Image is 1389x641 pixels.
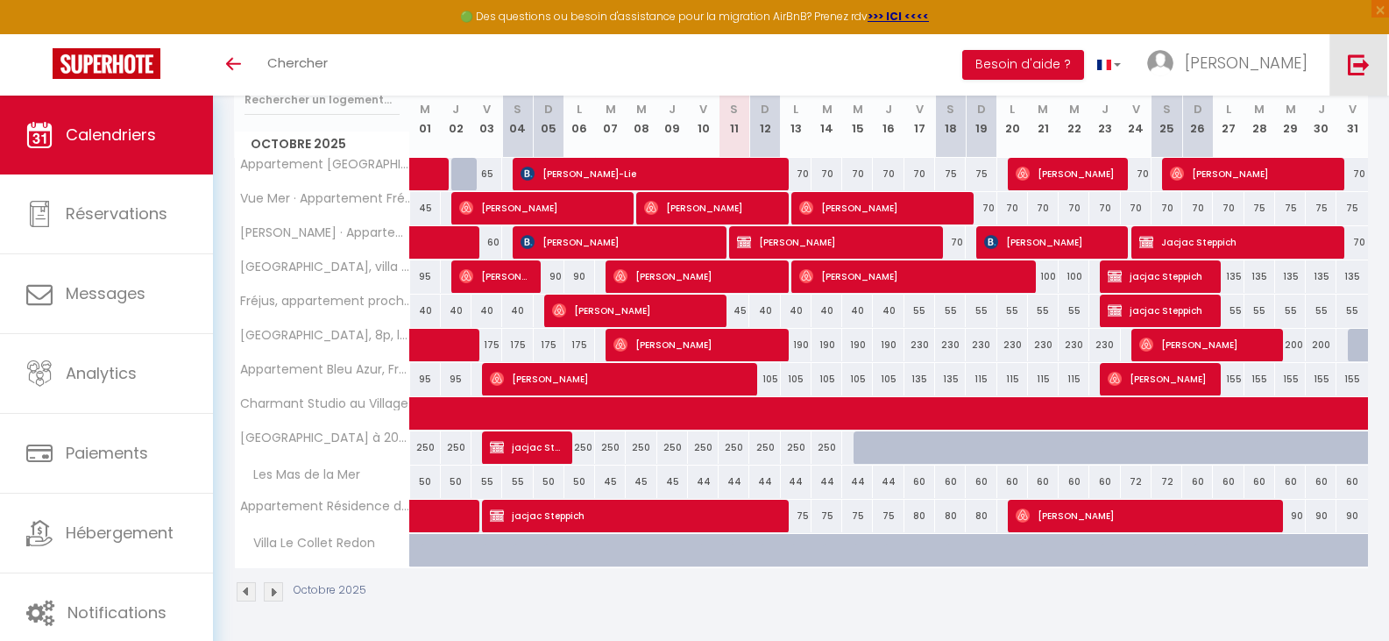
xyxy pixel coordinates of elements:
[873,500,904,532] div: 75
[1254,101,1265,118] abbr: M
[235,132,409,157] span: Octobre 2025
[564,329,595,361] div: 175
[1336,500,1368,532] div: 90
[237,363,413,376] span: Appartement Bleu Azur, Fréjus Plage, neuf, 100m2
[1134,34,1329,96] a: ... [PERSON_NAME]
[873,363,904,395] div: 105
[595,80,626,158] th: 07
[657,80,688,158] th: 09
[237,466,365,485] span: Les Mas de la Mer
[1275,295,1306,327] div: 55
[822,101,833,118] abbr: M
[935,466,966,498] div: 60
[66,362,137,384] span: Analytics
[626,80,656,158] th: 08
[1016,157,1118,190] span: [PERSON_NAME]
[904,466,935,498] div: 60
[1016,499,1272,532] span: [PERSON_NAME]
[471,80,502,158] th: 03
[966,158,996,190] div: 75
[781,500,811,532] div: 75
[1336,295,1368,327] div: 55
[1139,225,1334,259] span: Jacjac Steppich
[966,329,996,361] div: 230
[1244,260,1275,293] div: 135
[66,203,167,224] span: Réservations
[237,295,413,308] span: Fréjus, appartement proche centre-ville
[719,431,749,464] div: 250
[842,500,873,532] div: 75
[1306,260,1336,293] div: 135
[577,101,582,118] abbr: L
[1163,101,1171,118] abbr: S
[1275,500,1306,532] div: 90
[502,466,533,498] div: 55
[521,157,776,190] span: [PERSON_NAME]-Lie
[1089,192,1120,224] div: 70
[719,466,749,498] div: 44
[904,158,935,190] div: 70
[471,466,502,498] div: 55
[1336,363,1368,395] div: 155
[873,80,904,158] th: 16
[237,500,413,513] span: Appartement Résidence du port
[1348,53,1370,75] img: logout
[1226,101,1231,118] abbr: L
[1306,329,1336,361] div: 200
[1275,466,1306,498] div: 60
[811,500,842,532] div: 75
[781,363,811,395] div: 105
[997,192,1028,224] div: 70
[1028,329,1059,361] div: 230
[962,50,1084,80] button: Besoin d'aide ?
[1306,80,1336,158] th: 30
[1059,260,1089,293] div: 100
[749,363,780,395] div: 105
[699,101,707,118] abbr: V
[1213,80,1244,158] th: 27
[1102,101,1109,118] abbr: J
[1286,101,1296,118] abbr: M
[1306,363,1336,395] div: 155
[1275,260,1306,293] div: 135
[1336,226,1368,259] div: 70
[868,9,929,24] a: >>> ICI <<<<
[781,431,811,464] div: 250
[636,101,647,118] abbr: M
[471,295,502,327] div: 40
[966,80,996,158] th: 19
[1121,192,1152,224] div: 70
[688,431,719,464] div: 250
[1028,260,1059,293] div: 100
[502,295,533,327] div: 40
[410,295,441,327] div: 40
[1194,101,1202,118] abbr: D
[997,295,1028,327] div: 55
[781,80,811,158] th: 13
[441,363,471,395] div: 95
[904,363,935,395] div: 135
[669,101,676,118] abbr: J
[1059,466,1089,498] div: 60
[966,363,996,395] div: 115
[452,101,459,118] abbr: J
[1028,192,1059,224] div: 70
[873,329,904,361] div: 190
[441,80,471,158] th: 02
[410,466,441,498] div: 50
[1121,466,1152,498] div: 72
[564,466,595,498] div: 50
[410,192,441,224] div: 45
[749,295,780,327] div: 40
[502,329,533,361] div: 175
[1028,80,1059,158] th: 21
[935,329,966,361] div: 230
[657,466,688,498] div: 45
[749,80,780,158] th: 12
[935,500,966,532] div: 80
[1213,260,1244,293] div: 135
[410,260,441,293] div: 95
[544,101,553,118] abbr: D
[688,466,719,498] div: 44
